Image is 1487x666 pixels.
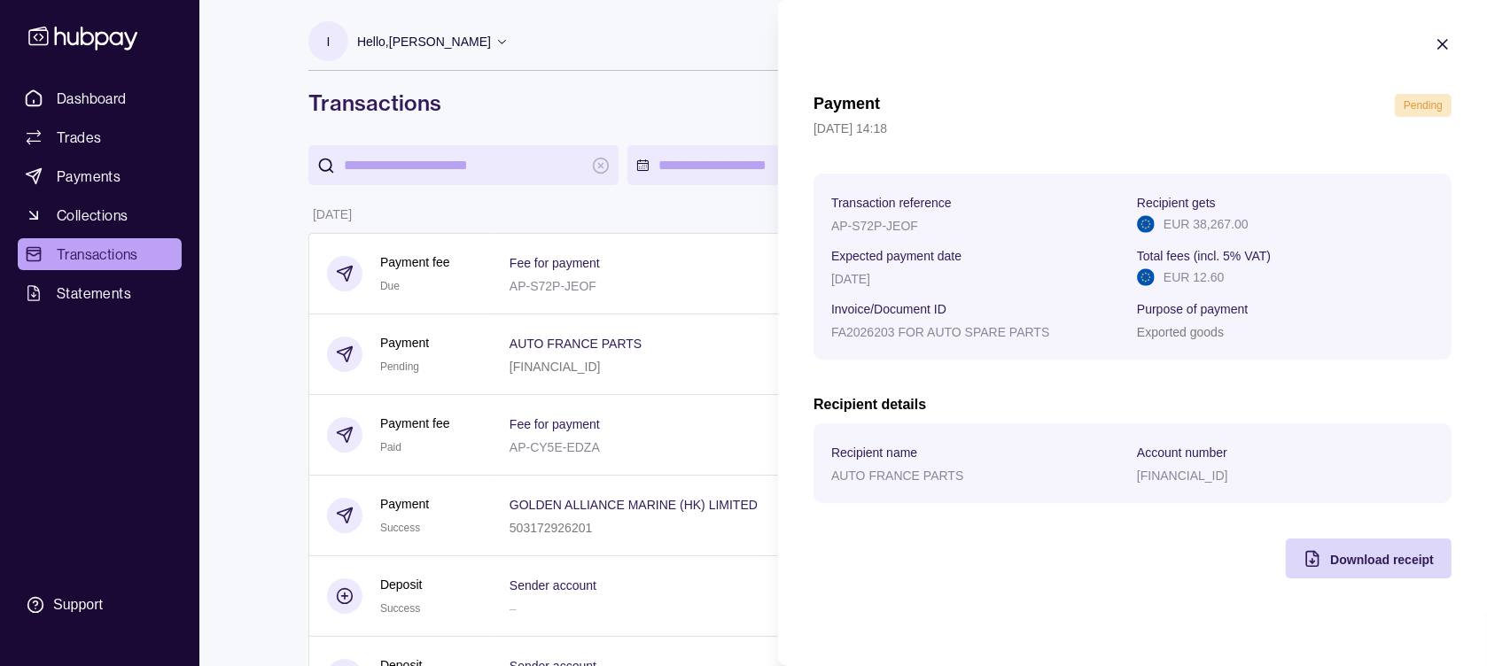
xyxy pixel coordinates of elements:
p: Account number [1137,445,1227,460]
p: AP-S72P-JEOF [831,219,918,233]
span: Download receipt [1330,553,1434,567]
p: Invoice/Document ID [831,302,946,316]
p: [FINANCIAL_ID] [1137,469,1228,483]
p: Recipient gets [1137,196,1216,210]
p: EUR 12.60 [1164,267,1224,287]
p: Recipient name [831,445,917,460]
p: [DATE] [831,272,870,286]
p: Transaction reference [831,196,952,210]
p: [DATE] 14:18 [814,119,1452,138]
p: Expected payment date [831,249,961,263]
p: Exported goods [1137,325,1224,339]
p: Total fees (incl. 5% VAT) [1137,249,1271,263]
h2: Recipient details [814,395,1452,414]
p: FA2026203 FOR AUTO SPARE PARTS [831,325,1049,339]
p: EUR 38,267.00 [1164,214,1249,234]
h1: Payment [814,94,880,117]
span: Pending [1404,99,1443,112]
button: Download receipt [1286,538,1452,578]
img: eu [1137,215,1155,233]
p: Purpose of payment [1137,302,1248,316]
img: eu [1137,268,1155,286]
p: AUTO FRANCE PARTS [831,469,963,483]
